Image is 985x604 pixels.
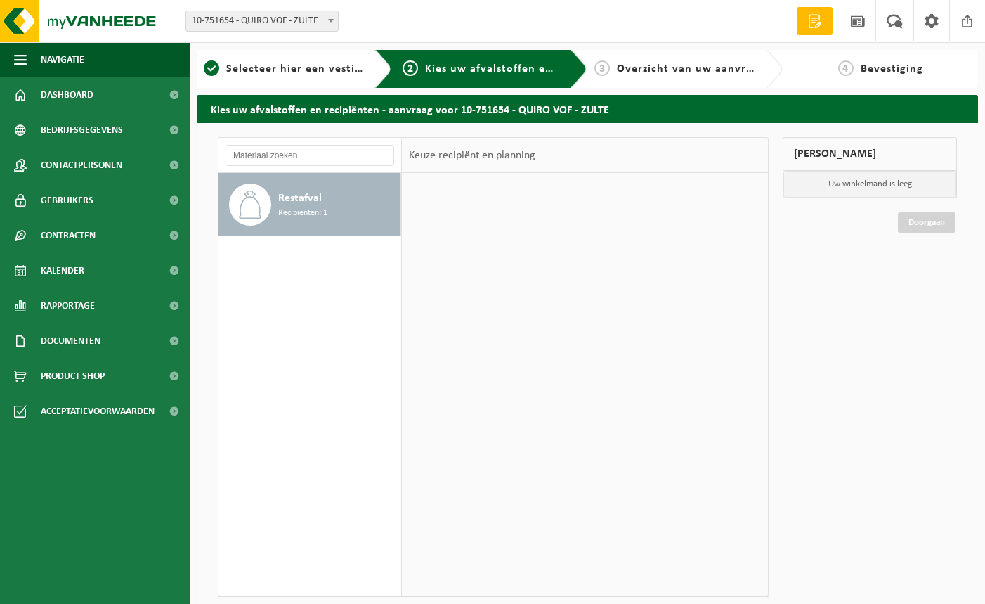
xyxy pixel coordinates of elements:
[41,394,155,429] span: Acceptatievoorwaarden
[402,138,542,173] div: Keuze recipiënt en planning
[41,183,93,218] span: Gebruikers
[204,60,219,76] span: 1
[425,63,618,75] span: Kies uw afvalstoffen en recipiënten
[838,60,854,76] span: 4
[204,60,364,77] a: 1Selecteer hier een vestiging
[218,173,401,236] button: Restafval Recipiënten: 1
[594,60,610,76] span: 3
[41,148,122,183] span: Contactpersonen
[41,253,84,288] span: Kalender
[41,42,84,77] span: Navigatie
[226,63,378,75] span: Selecteer hier een vestiging
[783,171,956,198] p: Uw winkelmand is leeg
[898,212,955,233] a: Doorgaan
[41,113,123,148] span: Bedrijfsgegevens
[186,11,338,31] span: 10-751654 - QUIRO VOF - ZULTE
[278,207,327,220] span: Recipiënten: 1
[41,323,100,359] span: Documenten
[41,218,96,253] span: Contracten
[41,77,93,113] span: Dashboard
[278,190,322,207] span: Restafval
[783,137,957,171] div: [PERSON_NAME]
[41,359,105,394] span: Product Shop
[403,60,418,76] span: 2
[41,288,95,323] span: Rapportage
[617,63,765,75] span: Overzicht van uw aanvraag
[861,63,923,75] span: Bevestiging
[197,95,978,122] h2: Kies uw afvalstoffen en recipiënten - aanvraag voor 10-751654 - QUIRO VOF - ZULTE
[185,11,339,32] span: 10-751654 - QUIRO VOF - ZULTE
[226,145,394,166] input: Materiaal zoeken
